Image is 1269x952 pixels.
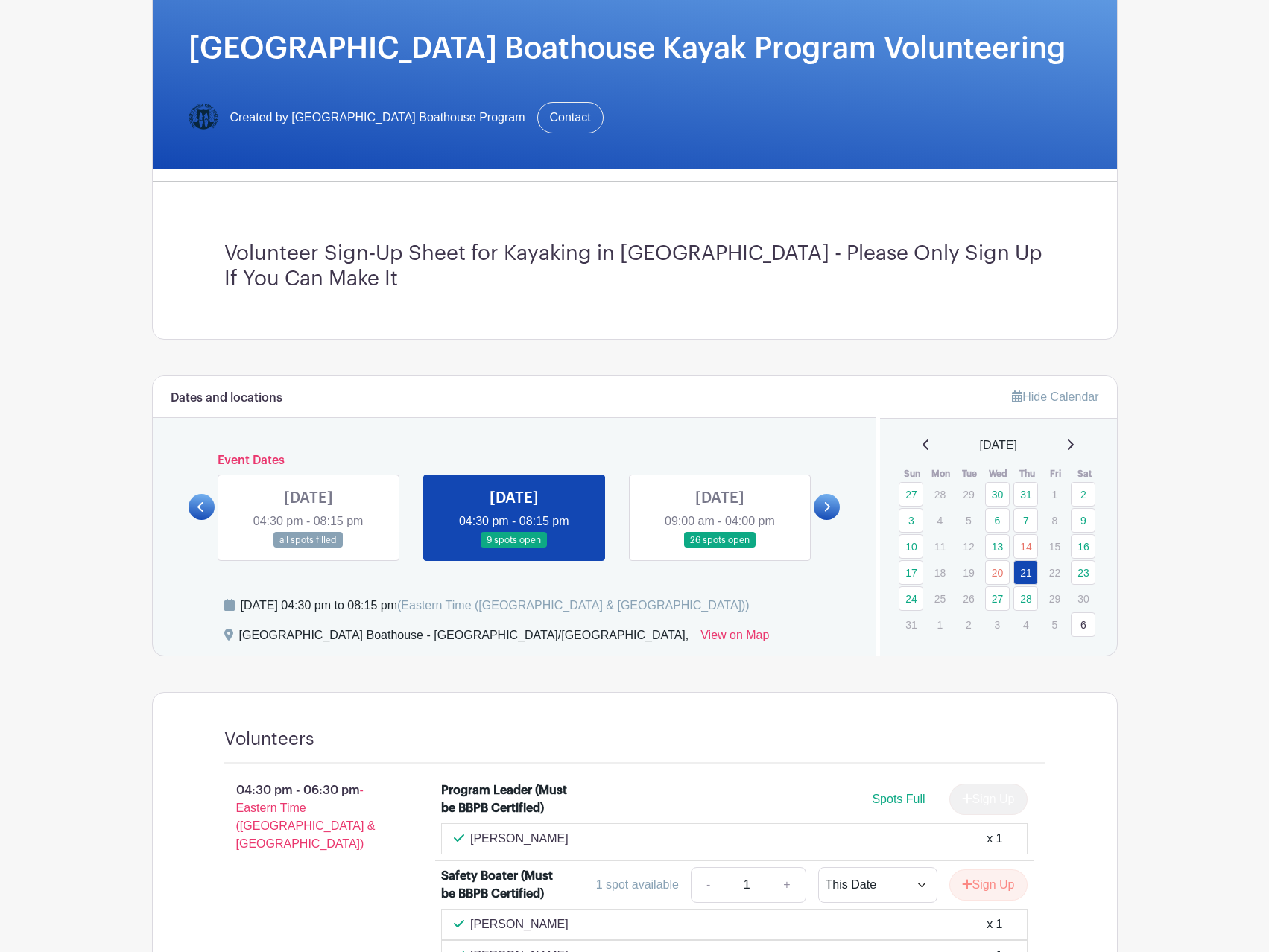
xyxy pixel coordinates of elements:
[470,915,569,933] p: [PERSON_NAME]
[691,867,725,903] a: -
[1042,483,1067,506] p: 1
[1071,482,1095,507] a: 2
[956,613,981,636] p: 2
[1013,613,1038,636] p: 4
[928,613,952,636] p: 1
[985,586,1010,611] a: 27
[956,535,981,558] p: 12
[955,466,984,481] th: Tue
[1070,466,1099,481] th: Sat
[1071,612,1095,637] a: 6
[189,103,218,133] img: Logo-Title.png
[899,560,923,585] a: 17
[984,466,1013,481] th: Wed
[1071,508,1095,533] a: 9
[985,508,1010,533] a: 6
[236,784,376,850] span: - Eastern Time ([GEOGRAPHIC_DATA] & [GEOGRAPHIC_DATA])
[899,534,923,559] a: 10
[899,508,923,533] a: 3
[980,437,1017,454] span: [DATE]
[1012,390,1098,403] a: Hide Calendar
[898,466,927,481] th: Sun
[1042,561,1067,584] p: 22
[1042,613,1067,636] p: 5
[1013,466,1042,481] th: Thu
[397,599,750,612] span: (Eastern Time ([GEOGRAPHIC_DATA] & [GEOGRAPHIC_DATA]))
[230,109,525,127] span: Created by [GEOGRAPHIC_DATA] Boathouse Program
[956,561,981,584] p: 19
[927,466,956,481] th: Mon
[987,915,1002,933] div: x 1
[1071,534,1095,559] a: 16
[956,483,981,506] p: 29
[200,775,418,859] p: 04:30 pm - 06:30 pm
[700,626,769,650] a: View on Map
[949,869,1028,901] button: Sign Up
[241,597,750,615] div: [DATE] 04:30 pm to 08:15 pm
[928,587,952,610] p: 25
[1042,587,1067,610] p: 29
[872,793,925,805] span: Spots Full
[985,613,1010,636] p: 3
[956,587,981,610] p: 26
[470,830,569,848] p: [PERSON_NAME]
[1042,509,1067,532] p: 8
[899,613,923,636] p: 31
[899,482,923,507] a: 27
[1013,508,1038,533] a: 7
[171,391,282,405] h6: Dates and locations
[189,31,1081,66] h1: [GEOGRAPHIC_DATA] Boathouse Kayak Program Volunteering
[928,483,952,506] p: 28
[441,781,570,817] div: Program Leader (Must be BBPB Certified)
[928,535,952,558] p: 11
[215,454,814,468] h6: Event Dates
[596,876,679,894] div: 1 spot available
[224,241,1045,291] h3: Volunteer Sign-Up Sheet for Kayaking in [GEOGRAPHIC_DATA] - Please Only Sign Up If You Can Make It
[985,534,1010,559] a: 13
[1013,482,1038,507] a: 31
[1013,586,1038,611] a: 28
[928,561,952,584] p: 18
[1013,560,1038,585] a: 21
[441,867,570,903] div: Safety Boater (Must be BBPB Certified)
[1042,466,1071,481] th: Fri
[985,560,1010,585] a: 20
[537,102,604,133] a: Contact
[985,482,1010,507] a: 30
[239,626,689,650] div: [GEOGRAPHIC_DATA] Boathouse - [GEOGRAPHIC_DATA]/[GEOGRAPHIC_DATA],
[224,729,314,750] h4: Volunteers
[928,509,952,532] p: 4
[899,586,923,611] a: 24
[1071,587,1095,610] p: 30
[1013,534,1038,559] a: 14
[987,830,1002,848] div: x 1
[768,867,806,903] a: +
[1042,535,1067,558] p: 15
[956,509,981,532] p: 5
[1071,560,1095,585] a: 23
